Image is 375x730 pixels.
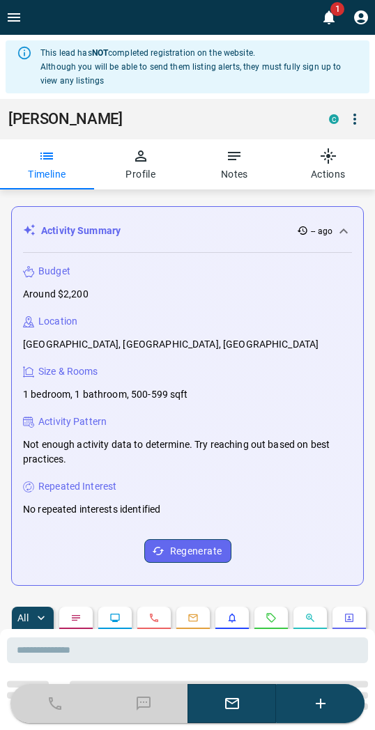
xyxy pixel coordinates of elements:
svg: Listing Alerts [227,612,238,623]
p: All [17,613,29,623]
p: Activity Summary [41,224,121,238]
button: Notes [187,139,282,189]
svg: Requests [266,612,277,623]
h1: [PERSON_NAME] [8,110,308,128]
p: -- ago [311,225,332,238]
svg: Notes [70,612,82,623]
button: Regenerate [144,539,231,563]
button: 1 [315,3,343,31]
p: Repeated Interest [38,479,116,494]
p: No repeated interests identified [23,502,160,517]
p: 1 bedroom, 1 bathroom, 500-599 sqft [23,387,188,402]
span: 1 [330,2,344,16]
p: Not enough activity data to determine. Try reaching out based on best practices. [23,437,352,467]
svg: Emails [187,612,199,623]
div: This lead has completed registration on the website. Although you will be able to send them listi... [40,40,358,93]
svg: Lead Browsing Activity [109,612,121,623]
p: Size & Rooms [38,364,98,379]
p: Budget [38,264,70,279]
button: Profile [94,139,188,189]
div: Activity Summary-- ago [23,218,352,244]
p: Around $2,200 [23,287,89,302]
button: Profile [347,3,375,31]
div: condos.ca [329,114,339,124]
p: [GEOGRAPHIC_DATA], [GEOGRAPHIC_DATA], [GEOGRAPHIC_DATA] [23,337,319,352]
svg: Agent Actions [344,612,355,623]
p: Activity Pattern [38,414,107,429]
strong: NOT [92,48,108,58]
p: Location [38,314,77,329]
svg: Calls [148,612,160,623]
svg: Opportunities [305,612,316,623]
